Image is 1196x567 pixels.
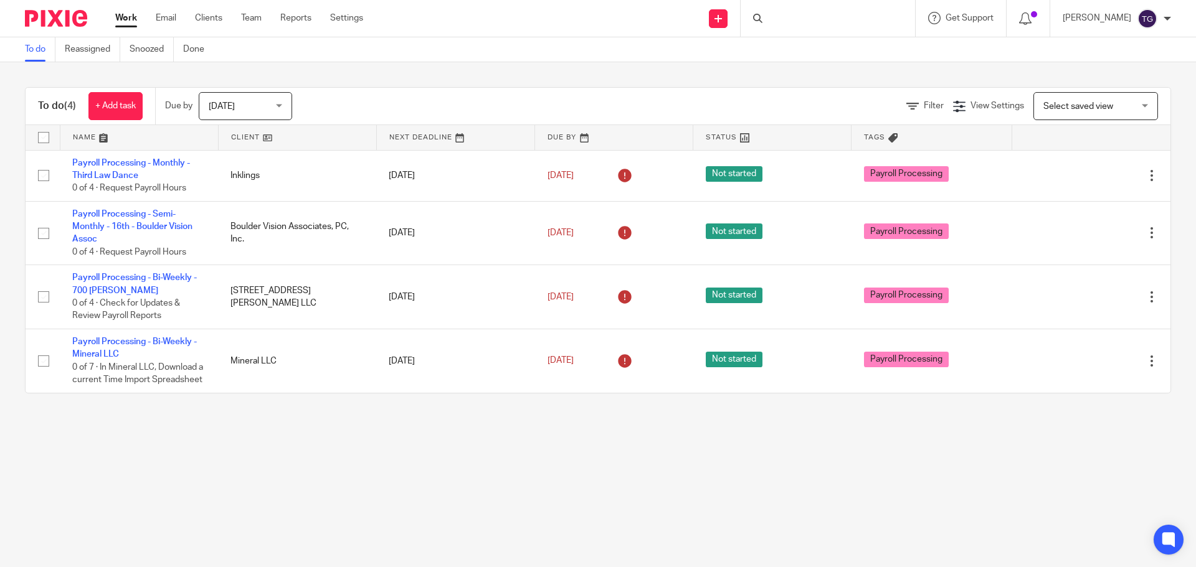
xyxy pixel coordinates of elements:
[280,12,311,24] a: Reports
[548,357,574,365] span: [DATE]
[72,337,197,358] a: Payroll Processing - Bi-Weekly - Mineral LLC
[218,201,376,265] td: Boulder Vision Associates, PC, Inc.
[971,101,1024,110] span: View Settings
[88,92,143,120] a: + Add task
[548,171,574,180] span: [DATE]
[156,12,176,24] a: Email
[706,352,762,367] span: Not started
[72,299,180,321] span: 0 of 4 · Check for Updates & Review Payroll Reports
[195,12,222,24] a: Clients
[376,265,534,329] td: [DATE]
[946,14,994,22] span: Get Support
[548,228,574,237] span: [DATE]
[706,223,762,239] span: Not started
[183,37,214,62] a: Done
[864,288,949,303] span: Payroll Processing
[72,363,203,385] span: 0 of 7 · In Mineral LLC, Download a current Time Import Spreadsheet
[38,100,76,113] h1: To do
[165,100,192,112] p: Due by
[330,12,363,24] a: Settings
[376,329,534,393] td: [DATE]
[706,288,762,303] span: Not started
[864,166,949,182] span: Payroll Processing
[130,37,174,62] a: Snoozed
[218,150,376,201] td: Inklings
[72,210,192,244] a: Payroll Processing - Semi-Monthly - 16th - Boulder Vision Assoc
[209,102,235,111] span: [DATE]
[72,159,190,180] a: Payroll Processing - Monthly - Third Law Dance
[1063,12,1131,24] p: [PERSON_NAME]
[376,201,534,265] td: [DATE]
[864,352,949,367] span: Payroll Processing
[64,101,76,111] span: (4)
[864,134,885,141] span: Tags
[241,12,262,24] a: Team
[72,273,197,294] a: Payroll Processing - Bi-Weekly - 700 [PERSON_NAME]
[25,37,55,62] a: To do
[218,329,376,393] td: Mineral LLC
[72,248,186,256] span: 0 of 4 · Request Payroll Hours
[864,223,949,239] span: Payroll Processing
[376,150,534,201] td: [DATE]
[706,166,762,182] span: Not started
[65,37,120,62] a: Reassigned
[25,10,87,27] img: Pixie
[218,265,376,329] td: [STREET_ADDRESS][PERSON_NAME] LLC
[548,293,574,301] span: [DATE]
[72,184,186,192] span: 0 of 4 · Request Payroll Hours
[1137,9,1157,29] img: svg%3E
[924,101,944,110] span: Filter
[115,12,137,24] a: Work
[1043,102,1113,111] span: Select saved view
